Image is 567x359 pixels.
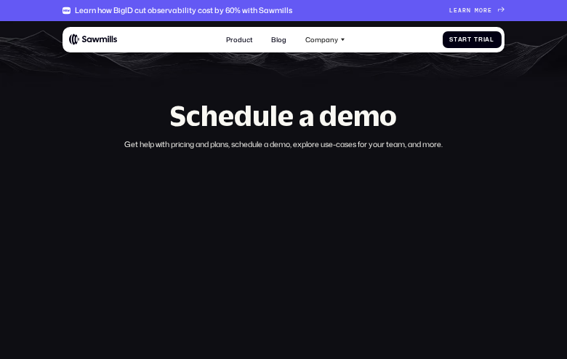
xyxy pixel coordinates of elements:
span: a [458,36,463,44]
div: Company [305,36,338,44]
a: Blog [266,31,291,49]
span: e [488,7,492,15]
span: T [474,36,478,44]
span: n [467,7,471,15]
span: r [478,36,483,44]
span: r [462,7,467,15]
a: Learnmore [449,7,504,15]
span: r [462,36,467,44]
a: Product [221,31,258,49]
span: t [454,36,458,44]
h1: Schedule a demo [63,102,504,130]
span: t [467,36,472,44]
a: StartTrial [443,31,502,49]
span: r [483,7,488,15]
span: i [483,36,486,44]
span: l [490,36,494,44]
span: a [458,7,462,15]
div: Company [300,31,350,49]
div: Learn how BigID cut observability cost by 60% with Sawmills [75,6,292,15]
span: L [449,7,454,15]
span: e [454,7,458,15]
span: o [479,7,483,15]
span: S [449,36,454,44]
span: m [475,7,479,15]
div: Get help with pricing and plans, schedule a demo, explore use-cases for your team, and more. [63,140,504,150]
span: a [485,36,490,44]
